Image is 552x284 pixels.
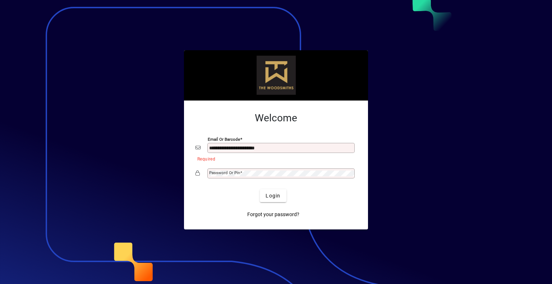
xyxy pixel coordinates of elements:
button: Login [260,189,286,202]
mat-label: Password or Pin [209,170,240,175]
mat-label: Email or Barcode [208,137,240,142]
span: Forgot your password? [247,211,299,218]
mat-error: Required [197,155,351,162]
h2: Welcome [195,112,356,124]
a: Forgot your password? [244,208,302,221]
span: Login [266,192,280,200]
